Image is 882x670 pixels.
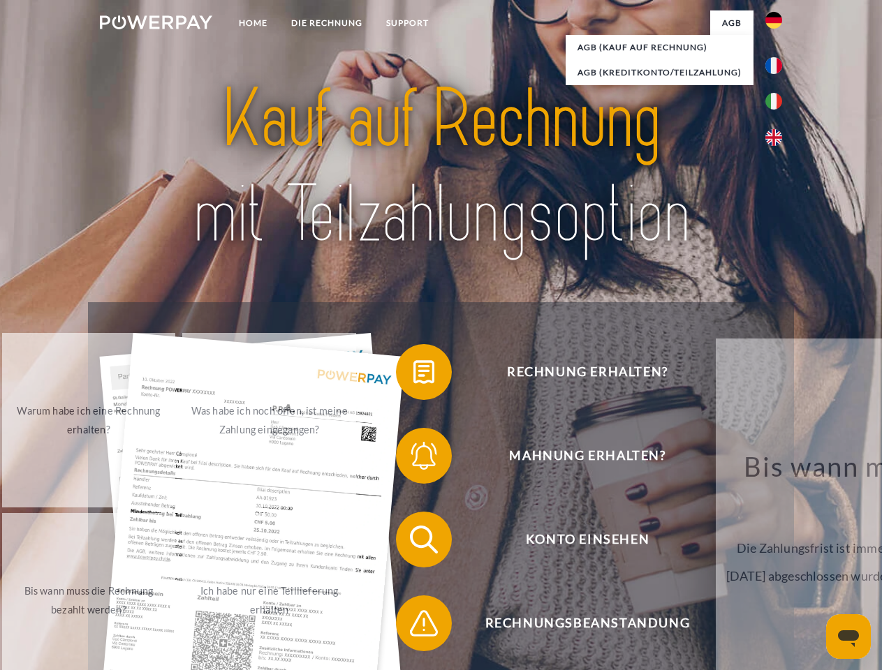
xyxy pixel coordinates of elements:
img: logo-powerpay-white.svg [100,15,212,29]
a: Was habe ich noch offen, ist meine Zahlung eingegangen? [182,333,356,507]
div: Warum habe ich eine Rechnung erhalten? [10,401,168,439]
a: AGB (Kreditkonto/Teilzahlung) [566,60,754,85]
a: Home [227,10,279,36]
img: de [765,12,782,29]
img: fr [765,57,782,74]
button: Rechnungsbeanstandung [396,595,759,651]
a: SUPPORT [374,10,441,36]
button: Konto einsehen [396,512,759,567]
a: DIE RECHNUNG [279,10,374,36]
a: AGB (Kauf auf Rechnung) [566,35,754,60]
div: Was habe ich noch offen, ist meine Zahlung eingegangen? [191,401,348,439]
span: Rechnungsbeanstandung [416,595,758,651]
iframe: Schaltfläche zum Öffnen des Messaging-Fensters [826,614,871,659]
img: qb_search.svg [406,522,441,557]
img: en [765,129,782,146]
div: Ich habe nur eine Teillieferung erhalten [191,581,348,619]
img: qb_warning.svg [406,606,441,641]
a: agb [710,10,754,36]
img: it [765,93,782,110]
span: Konto einsehen [416,512,758,567]
div: Bis wann muss die Rechnung bezahlt werden? [10,581,168,619]
img: title-powerpay_de.svg [133,67,749,267]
